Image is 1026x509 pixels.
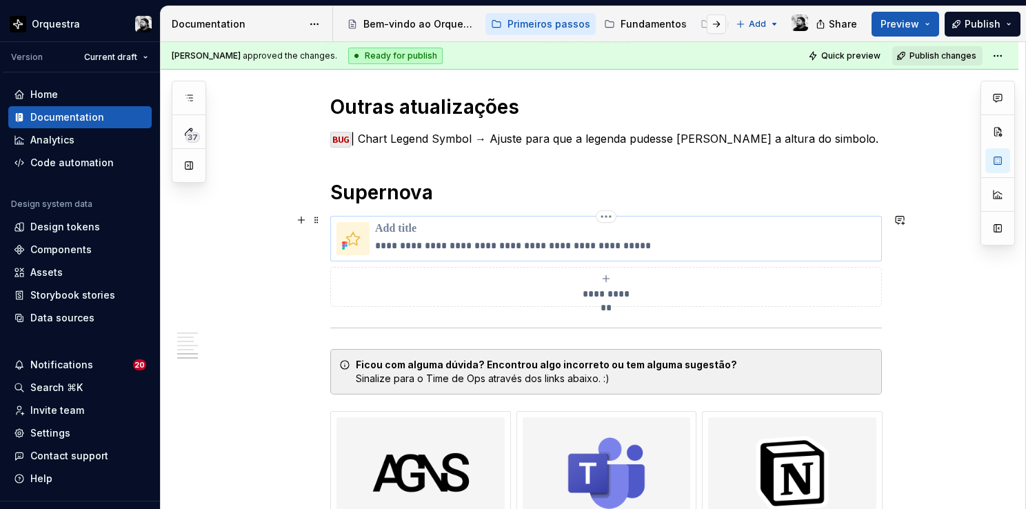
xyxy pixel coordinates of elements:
[749,19,766,30] span: Add
[792,14,808,31] img: Lucas Angelo Marim
[30,472,52,486] div: Help
[78,48,154,67] button: Current draft
[732,14,783,34] button: Add
[8,422,152,444] a: Settings
[909,50,976,61] span: Publish changes
[330,180,882,205] h1: Supernova
[8,284,152,306] a: Storybook stories
[30,110,104,124] div: Documentation
[30,88,58,101] div: Home
[30,266,63,279] div: Assets
[8,354,152,376] button: Notifications20
[348,48,443,64] div: Ready for publish
[8,152,152,174] a: Code automation
[341,13,483,35] a: Bem-vindo ao Orquestra!
[8,307,152,329] a: Data sources
[30,288,115,302] div: Storybook stories
[8,216,152,238] a: Design tokens
[8,239,152,261] a: Components
[172,17,302,31] div: Documentation
[84,52,137,63] span: Current draft
[133,359,146,370] span: 20
[881,17,919,31] span: Preview
[363,17,477,31] div: Bem-vindo ao Orquestra!
[30,358,93,372] div: Notifications
[507,17,590,31] div: Primeiros passos
[30,403,84,417] div: Invite team
[485,13,596,35] a: Primeiros passos
[892,46,983,66] button: Publish changes
[8,377,152,399] button: Search ⌘K
[8,129,152,151] a: Analytics
[30,243,92,257] div: Components
[804,46,887,66] button: Quick preview
[172,50,337,61] span: approved the changes.
[829,17,857,31] span: Share
[3,9,157,39] button: OrquestraLucas Angelo Marim
[185,132,200,143] span: 37
[30,449,108,463] div: Contact support
[965,17,1000,31] span: Publish
[30,156,114,170] div: Code automation
[10,16,26,32] img: 2d16a307-6340-4442-b48d-ad77c5bc40e7.png
[30,426,70,440] div: Settings
[172,50,241,61] span: [PERSON_NAME]
[336,222,370,255] img: 1e90e871-145e-48c5-9f24-061e2ac547f3.png
[621,17,687,31] div: Fundamentos
[809,12,866,37] button: Share
[30,381,83,395] div: Search ⌘K
[598,13,692,35] a: Fundamentos
[30,311,94,325] div: Data sources
[8,445,152,467] button: Contact support
[356,358,873,386] div: Sinalize para o Time de Ops através dos links abaixo. :)
[8,468,152,490] button: Help
[330,132,351,148] code: BUG
[135,16,152,32] img: Lucas Angelo Marim
[30,133,74,147] div: Analytics
[11,199,92,210] div: Design system data
[330,94,882,119] h1: Outras atualizações
[8,261,152,283] a: Assets
[356,359,737,370] strong: Ficou com alguma dúvida? Encontrou algo incorreto ou tem alguma sugestão?
[872,12,939,37] button: Preview
[945,12,1020,37] button: Publish
[8,399,152,421] a: Invite team
[8,106,152,128] a: Documentation
[11,52,43,63] div: Version
[330,130,882,147] p: | Chart Legend Symbol → Ajuste para que a legenda pudesse [PERSON_NAME] a altura do simbolo.
[8,83,152,106] a: Home
[821,50,881,61] span: Quick preview
[30,220,100,234] div: Design tokens
[341,10,729,38] div: Page tree
[32,17,80,31] div: Orquestra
